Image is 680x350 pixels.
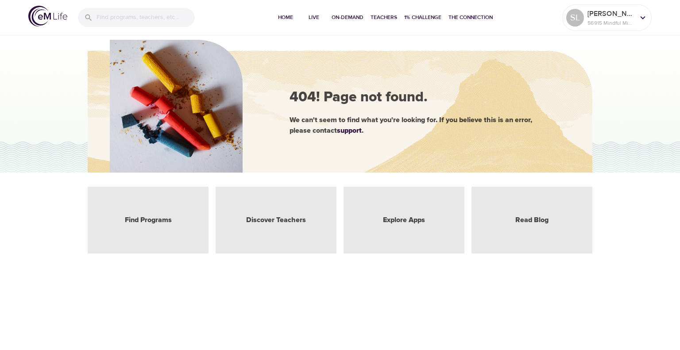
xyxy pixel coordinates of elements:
img: hero [110,40,243,173]
a: support [337,127,362,134]
span: Live [303,13,325,22]
a: Find Programs [125,215,172,225]
span: The Connection [448,13,493,22]
span: On-Demand [332,13,363,22]
p: [PERSON_NAME] [587,8,634,19]
div: We can't seem to find what you're looking for. If you believe this is an error, please contact . [290,115,564,136]
span: Teachers [371,13,397,22]
a: Explore Apps [383,215,425,225]
div: 404! Page not found. [290,88,564,108]
span: 1% Challenge [404,13,441,22]
img: logo [28,6,67,27]
span: Home [275,13,296,22]
div: SL [566,9,584,27]
p: 56915 Mindful Minutes [587,19,634,27]
a: Discover Teachers [246,215,306,225]
a: Read Blog [515,215,549,225]
input: Find programs, teachers, etc... [97,8,195,27]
